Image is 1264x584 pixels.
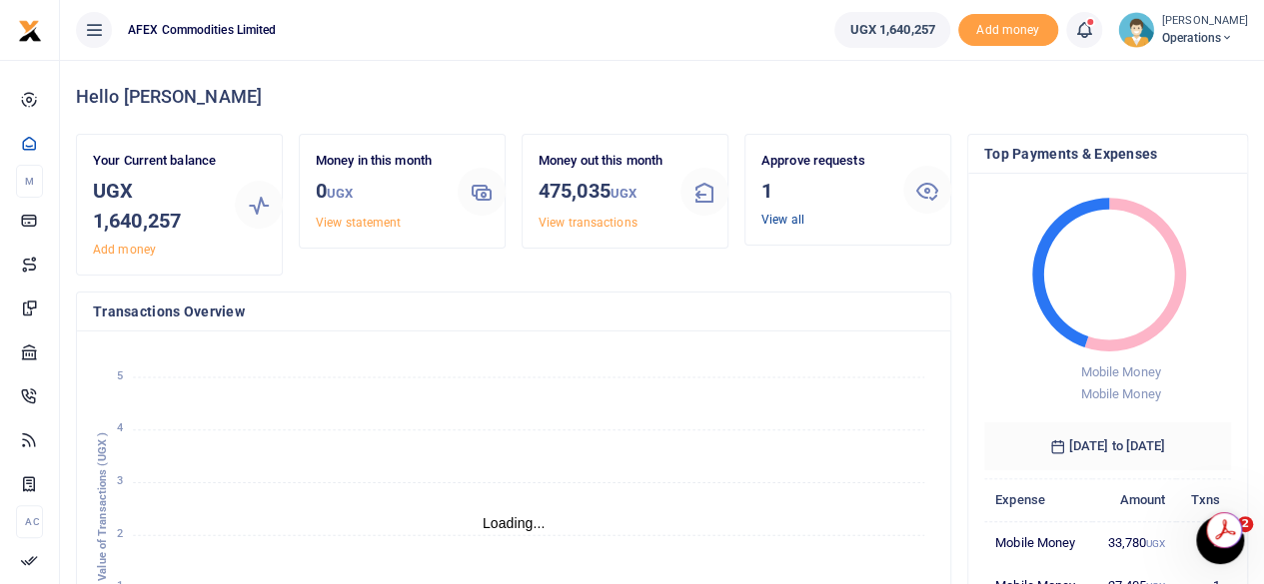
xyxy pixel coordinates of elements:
[117,421,123,434] tspan: 4
[93,243,156,257] a: Add money
[958,21,1058,36] a: Add money
[16,165,43,198] li: M
[316,216,401,230] a: View statement
[834,12,949,48] a: UGX 1,640,257
[984,422,1231,470] h6: [DATE] to [DATE]
[958,14,1058,47] span: Add money
[117,527,123,540] tspan: 2
[984,521,1092,564] td: Mobile Money
[984,478,1092,521] th: Expense
[958,14,1058,47] li: Toup your wallet
[761,151,887,172] p: Approve requests
[117,369,123,382] tspan: 5
[984,143,1231,165] h4: Top Payments & Expenses
[16,505,43,538] li: Ac
[93,151,219,172] p: Your Current balance
[483,515,546,531] text: Loading...
[1092,478,1177,521] th: Amount
[1176,478,1231,521] th: Txns
[539,176,664,209] h3: 475,035
[18,19,42,43] img: logo-small
[1092,521,1177,564] td: 33,780
[93,176,219,236] h3: UGX 1,640,257
[1176,521,1231,564] td: 2
[18,22,42,37] a: logo-small logo-large logo-large
[1080,364,1160,379] span: Mobile Money
[1080,386,1160,401] span: Mobile Money
[539,216,637,230] a: View transactions
[316,151,442,172] p: Money in this month
[761,176,887,206] h3: 1
[611,186,636,201] small: UGX
[327,186,353,201] small: UGX
[76,86,1248,108] h4: Hello [PERSON_NAME]
[93,300,934,322] h4: Transactions Overview
[849,20,934,40] span: UGX 1,640,257
[117,474,123,487] tspan: 3
[1118,12,1248,48] a: profile-user [PERSON_NAME] Operations
[316,176,442,209] h3: 0
[826,12,957,48] li: Wallet ballance
[1146,538,1165,549] small: UGX
[1162,13,1248,30] small: [PERSON_NAME]
[120,21,284,39] span: AFEX Commodities Limited
[1162,29,1248,47] span: Operations
[1118,12,1154,48] img: profile-user
[761,213,804,227] a: View all
[96,432,109,581] text: Value of Transactions (UGX )
[1196,516,1244,564] iframe: Intercom live chat
[539,151,664,172] p: Money out this month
